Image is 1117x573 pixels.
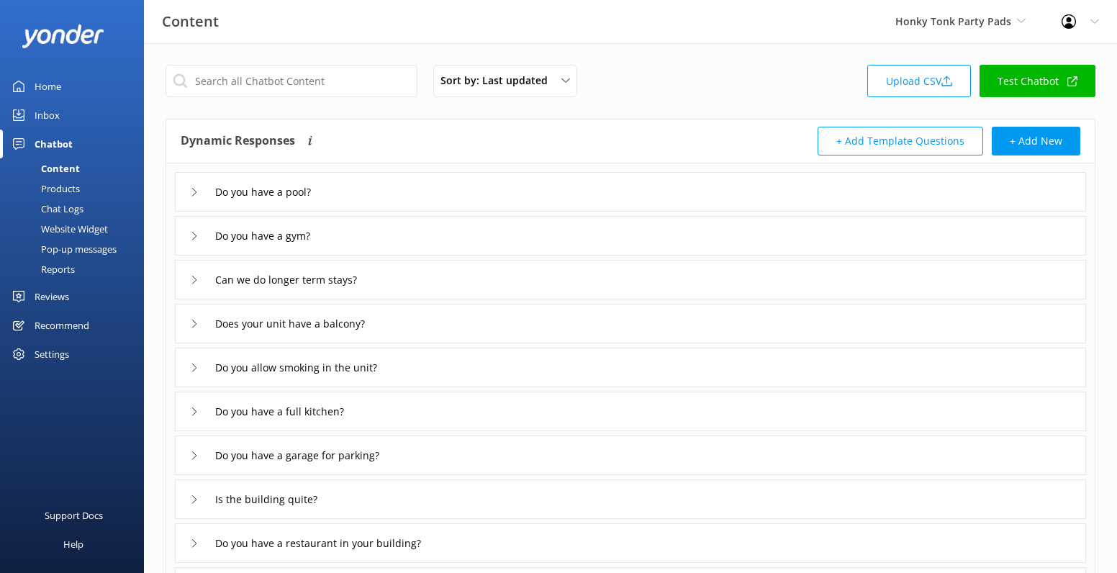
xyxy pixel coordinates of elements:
div: Help [63,530,83,559]
div: Website Widget [9,219,108,239]
div: Products [9,179,80,199]
div: Content [9,158,80,179]
h3: Content [162,10,219,33]
img: yonder-white-logo.png [22,24,104,48]
div: Inbox [35,101,60,130]
a: Pop-up messages [9,239,144,259]
div: Chat Logs [9,199,83,219]
div: Reviews [35,282,69,311]
div: Recommend [35,311,89,340]
a: Content [9,158,144,179]
a: Website Widget [9,219,144,239]
div: Reports [9,259,75,279]
span: Honky Tonk Party Pads [895,14,1011,28]
button: + Add New [992,127,1080,155]
a: Upload CSV [867,65,971,97]
span: Sort by: Last updated [440,73,556,89]
a: Chat Logs [9,199,144,219]
input: Search all Chatbot Content [166,65,417,97]
a: Products [9,179,144,199]
div: Pop-up messages [9,239,117,259]
div: Chatbot [35,130,73,158]
h4: Dynamic Responses [181,127,295,155]
button: + Add Template Questions [818,127,983,155]
div: Home [35,72,61,101]
div: Settings [35,340,69,369]
a: Test Chatbot [980,65,1095,97]
div: Support Docs [45,501,103,530]
a: Reports [9,259,144,279]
